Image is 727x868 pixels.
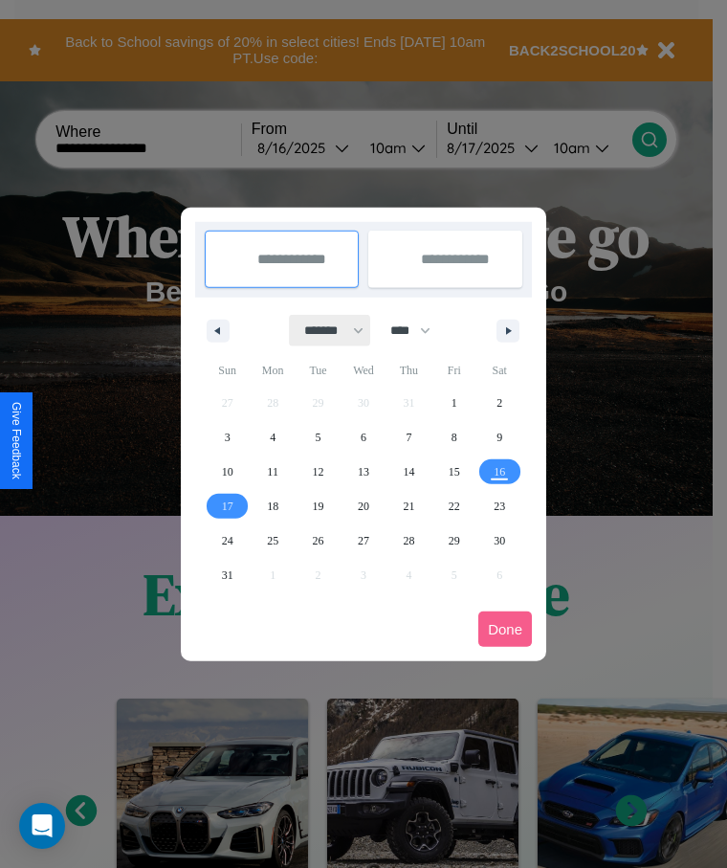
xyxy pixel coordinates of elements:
[477,420,522,455] button: 9
[494,455,505,489] span: 16
[10,402,23,479] div: Give Feedback
[449,455,460,489] span: 15
[250,420,295,455] button: 4
[296,420,341,455] button: 5
[205,558,250,592] button: 31
[431,523,476,558] button: 29
[205,420,250,455] button: 3
[222,558,233,592] span: 31
[386,420,431,455] button: 7
[406,420,411,455] span: 7
[494,523,505,558] span: 30
[341,355,386,386] span: Wed
[205,355,250,386] span: Sun
[222,523,233,558] span: 24
[449,489,460,523] span: 22
[449,523,460,558] span: 29
[358,489,369,523] span: 20
[386,523,431,558] button: 28
[250,523,295,558] button: 25
[296,455,341,489] button: 12
[267,455,278,489] span: 11
[205,489,250,523] button: 17
[386,455,431,489] button: 14
[341,523,386,558] button: 27
[452,420,457,455] span: 8
[477,489,522,523] button: 23
[296,523,341,558] button: 26
[267,489,278,523] span: 18
[250,489,295,523] button: 18
[225,420,231,455] span: 3
[341,455,386,489] button: 13
[361,420,366,455] span: 6
[386,489,431,523] button: 21
[250,455,295,489] button: 11
[431,355,476,386] span: Fri
[431,420,476,455] button: 8
[313,489,324,523] span: 19
[358,523,369,558] span: 27
[496,386,502,420] span: 2
[477,386,522,420] button: 2
[477,455,522,489] button: 16
[477,355,522,386] span: Sat
[452,386,457,420] span: 1
[296,355,341,386] span: Tue
[270,420,275,455] span: 4
[478,612,532,647] button: Done
[386,355,431,386] span: Thu
[205,455,250,489] button: 10
[403,489,414,523] span: 21
[250,355,295,386] span: Mon
[222,455,233,489] span: 10
[316,420,321,455] span: 5
[494,489,505,523] span: 23
[19,803,65,849] div: Open Intercom Messenger
[341,420,386,455] button: 6
[496,420,502,455] span: 9
[431,489,476,523] button: 22
[205,523,250,558] button: 24
[477,523,522,558] button: 30
[267,523,278,558] span: 25
[403,455,414,489] span: 14
[358,455,369,489] span: 13
[296,489,341,523] button: 19
[431,386,476,420] button: 1
[222,489,233,523] span: 17
[313,523,324,558] span: 26
[313,455,324,489] span: 12
[341,489,386,523] button: 20
[431,455,476,489] button: 15
[403,523,414,558] span: 28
